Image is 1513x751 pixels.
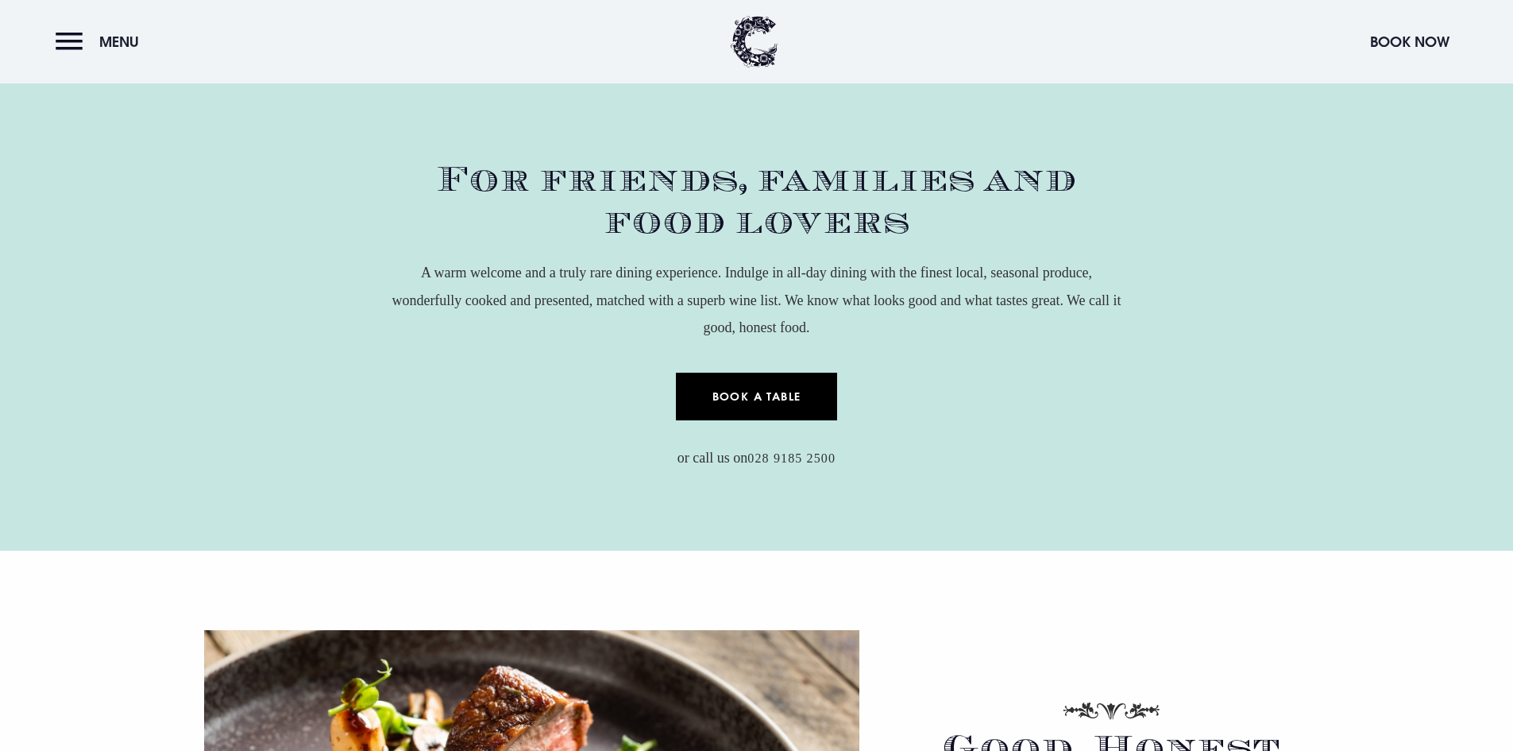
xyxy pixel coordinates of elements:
a: Book a Table [676,373,837,420]
span: Menu [99,33,139,51]
a: 028 9185 2500 [747,451,836,466]
p: A warm welcome and a truly rare dining experience. Indulge in all-day dining with the finest loca... [392,259,1122,341]
button: Book Now [1362,25,1457,59]
button: Menu [56,25,147,59]
p: or call us on [392,444,1122,471]
img: Clandeboye Lodge [731,16,778,68]
h2: For friends, families and food lovers [392,159,1122,243]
